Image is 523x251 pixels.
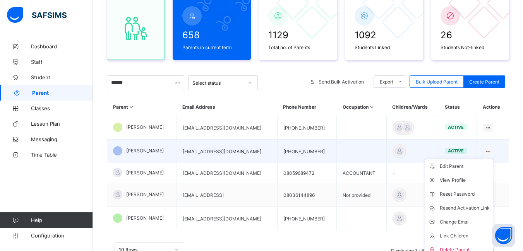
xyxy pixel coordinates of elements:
th: Parent [107,98,177,116]
div: Select status [192,80,243,86]
span: Help [31,217,93,223]
th: Phone Number [277,98,336,116]
span: Dashboard [31,43,93,50]
td: [EMAIL_ADDRESS][DOMAIN_NAME] [177,140,277,163]
span: Students Linked [355,44,413,50]
th: Status [439,98,477,116]
th: Occupation [337,98,387,116]
div: Reset Password [440,190,490,198]
span: 1092 [355,29,413,41]
th: Actions [477,98,509,116]
span: Messaging [31,136,93,142]
span: Export [380,79,393,85]
div: Resend Activation Link [440,204,490,212]
td: [PHONE_NUMBER] [277,140,336,163]
span: [PERSON_NAME] [126,124,164,130]
span: Parent [32,90,93,96]
th: Email Address [177,98,277,116]
td: [PHONE_NUMBER] [277,116,336,140]
span: active [448,125,464,130]
span: [PERSON_NAME] [126,170,164,176]
td: [EMAIL_ADDRESS][DOMAIN_NAME] [177,163,277,183]
th: Children/Wards [386,98,439,116]
span: 26 [441,29,499,41]
span: Students Not-linked [441,44,499,50]
td: [EMAIL_ADDRESS][DOMAIN_NAME] [177,116,277,140]
i: Sort in Ascending Order [128,104,135,110]
span: Create Parent [469,79,499,85]
td: [EMAIL_ADDRESS] [177,183,277,207]
div: View Profile [440,176,490,184]
span: Send Bulk Activation [319,79,364,85]
td: Not provided [337,183,387,207]
td: 08059689472 [277,163,336,183]
button: Open asap [492,224,515,247]
td: 08036144896 [277,183,336,207]
td: [PHONE_NUMBER] [277,207,336,231]
span: Time Table [31,152,93,158]
span: [PERSON_NAME] [126,191,164,197]
span: [PERSON_NAME] [126,148,164,154]
div: Link Children [440,232,490,240]
img: safsims [7,7,67,23]
span: Total no. of Parents [268,44,327,50]
td: ACCOUNTANT [337,163,387,183]
i: Sort in Ascending Order [369,104,375,110]
div: Change Email [440,218,490,226]
span: Parents in current term [182,44,241,50]
span: Student [31,74,93,80]
span: 1129 [268,29,327,41]
td: [EMAIL_ADDRESS][DOMAIN_NAME] [177,207,277,231]
span: Classes [31,105,93,111]
span: Lesson Plan [31,121,93,127]
span: 658 [182,29,241,41]
span: Staff [31,59,93,65]
div: Edit Parent [440,162,490,170]
span: Configuration [31,232,93,239]
span: [PERSON_NAME] [126,215,164,221]
span: active [448,148,464,154]
span: Bulk Upload Parent [416,79,458,85]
